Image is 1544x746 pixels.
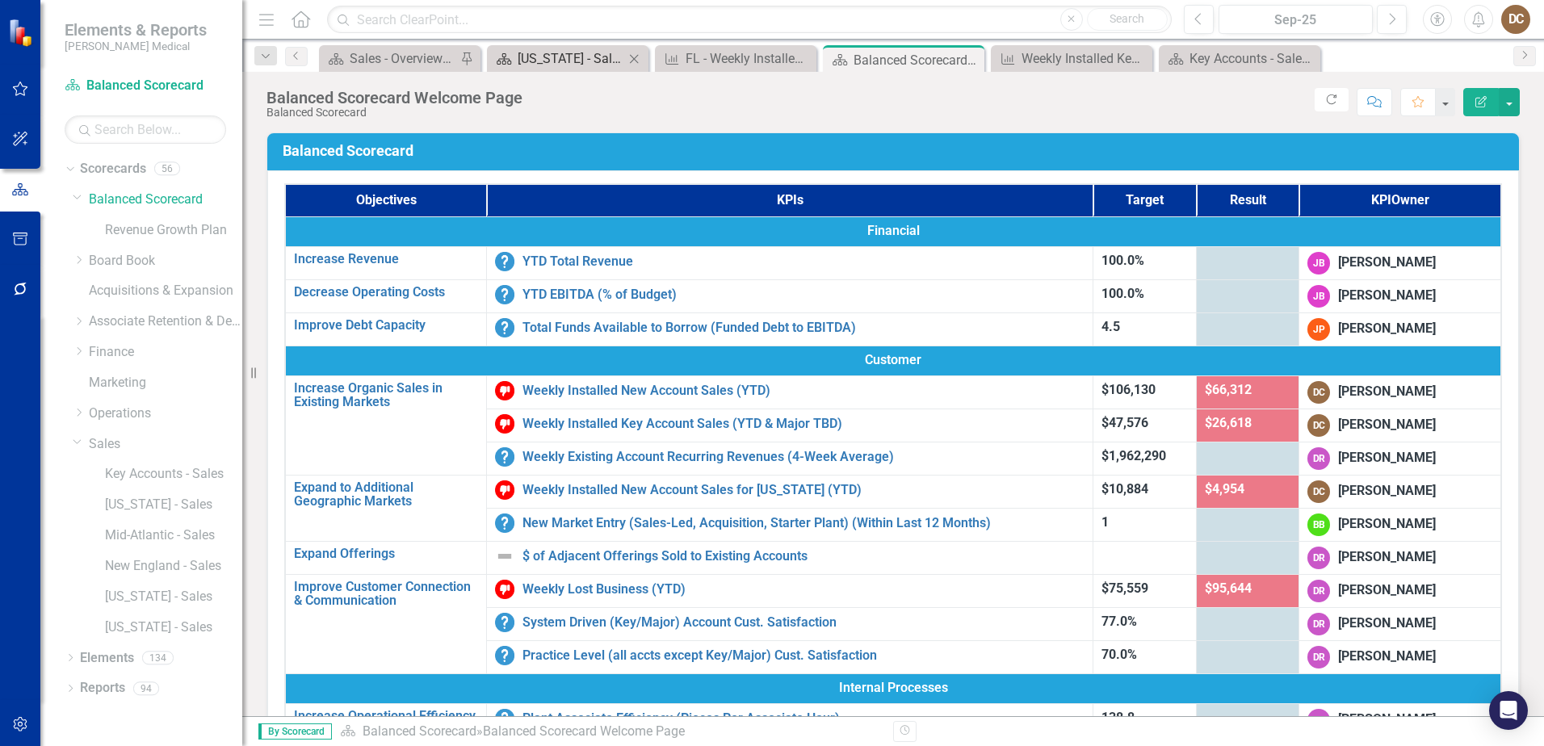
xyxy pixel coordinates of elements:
img: No Information [495,285,514,304]
td: Double-Click to Edit [285,346,1501,375]
small: [PERSON_NAME] Medical [65,40,207,52]
div: Balanced Scorecard Welcome Page [483,723,685,739]
button: DC [1501,5,1530,34]
div: [PERSON_NAME] [1338,449,1436,467]
span: 138.8 [1101,710,1135,725]
td: Double-Click to Edit Right Click for Context Menu [285,312,487,346]
a: Improve Debt Capacity [294,318,478,333]
span: $106,130 [1101,382,1156,397]
a: Improve Customer Connection & Communication [294,580,478,608]
td: Double-Click to Edit Right Click for Context Menu [285,375,487,475]
div: Key Accounts - Sales - Overview Dashboard [1189,48,1316,69]
img: No Information [495,646,514,665]
img: Below Target [495,580,514,599]
span: $75,559 [1101,580,1148,596]
img: Below Target [495,414,514,434]
img: No Information [495,613,514,632]
div: [PERSON_NAME] [1338,287,1436,305]
span: By Scorecard [258,723,332,740]
a: Expand Offerings [294,547,478,561]
div: [PERSON_NAME] [1338,548,1436,567]
a: Scorecards [80,160,146,178]
span: 77.0% [1101,614,1137,629]
td: Double-Click to Edit [1299,475,1501,508]
a: Operations [89,404,242,423]
a: Weekly Existing Account Recurring Revenues (4-Week Average) [522,450,1085,464]
div: DC [1307,480,1330,503]
td: Double-Click to Edit [1299,279,1501,312]
td: Double-Click to Edit [285,673,1501,703]
a: Balanced Scorecard [89,191,242,209]
a: Weekly Installed New Account Sales for [US_STATE] (YTD) [522,483,1085,497]
div: 56 [154,162,180,176]
a: New England - Sales [105,557,242,576]
img: No Information [495,709,514,728]
div: [PERSON_NAME] [1338,416,1436,434]
span: 1 [1101,514,1109,530]
a: Increase Operational Efficiency [294,709,478,723]
a: Sales [89,435,242,454]
div: 134 [142,651,174,664]
td: Double-Click to Edit [1299,541,1501,574]
a: Plant Associate Efficiency (Pieces Per Associate Hour) [522,711,1085,726]
td: Double-Click to Edit Right Click for Context Menu [285,246,487,279]
span: $26,618 [1205,415,1252,430]
a: Sales - Overview Dashboard [323,48,456,69]
div: BB [1307,513,1330,536]
a: Revenue Growth Plan [105,221,242,240]
a: Weekly Lost Business (YTD) [522,582,1085,597]
div: [PERSON_NAME] [1338,614,1436,633]
td: Double-Click to Edit Right Click for Context Menu [487,409,1093,442]
h3: Balanced Scorecard [283,143,1509,159]
div: [US_STATE] - Sales - Overview Dashboard [518,48,624,69]
button: Search [1087,8,1168,31]
img: Below Target [495,480,514,500]
a: Increase Organic Sales in Existing Markets [294,381,478,409]
div: [PERSON_NAME] [1338,515,1436,534]
span: $47,576 [1101,415,1148,430]
span: $1,962,290 [1101,448,1166,463]
div: DR [1307,613,1330,635]
div: 94 [133,681,159,695]
div: [PERSON_NAME] [1338,581,1436,600]
span: $10,884 [1101,481,1148,497]
span: $66,312 [1205,382,1252,397]
div: [PERSON_NAME] [1338,710,1436,729]
div: DC [1307,381,1330,404]
a: System Driven (Key/Major) Account Cust. Satisfaction [522,615,1085,630]
div: Open Intercom Messenger [1489,691,1528,730]
div: Weekly Installed Key Account Sales (YTD & Major TBD) [1022,48,1148,69]
span: Search [1110,12,1144,25]
a: $ of Adjacent Offerings Sold to Existing Accounts [522,549,1085,564]
a: Balanced Scorecard [65,77,226,95]
img: Not Defined [495,547,514,566]
div: DR [1307,709,1330,731]
div: Balanced Scorecard Welcome Page [854,50,980,70]
div: » [340,723,881,741]
div: JB [1307,285,1330,308]
img: Below Target [495,381,514,400]
a: Marketing [89,374,242,392]
input: Search Below... [65,115,226,144]
img: No Information [495,318,514,337]
a: Mid-Atlantic - Sales [105,526,242,545]
td: Double-Click to Edit Right Click for Context Menu [285,475,487,541]
a: Key Accounts - Sales [105,465,242,484]
td: Double-Click to Edit [1299,574,1501,607]
a: Increase Revenue [294,252,478,266]
span: Financial [294,222,1492,241]
div: DC [1307,414,1330,437]
div: [PERSON_NAME] [1338,383,1436,401]
td: Double-Click to Edit Right Click for Context Menu [487,475,1093,508]
td: Double-Click to Edit [1299,703,1501,736]
div: JB [1307,252,1330,275]
span: 70.0% [1101,647,1137,662]
td: Double-Click to Edit [1299,312,1501,346]
td: Double-Click to Edit Right Click for Context Menu [487,703,1093,736]
button: Sep-25 [1219,5,1373,34]
div: DR [1307,646,1330,668]
td: Double-Click to Edit Right Click for Context Menu [285,541,487,574]
a: Decrease Operating Costs [294,285,478,300]
td: Double-Click to Edit Right Click for Context Menu [487,279,1093,312]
